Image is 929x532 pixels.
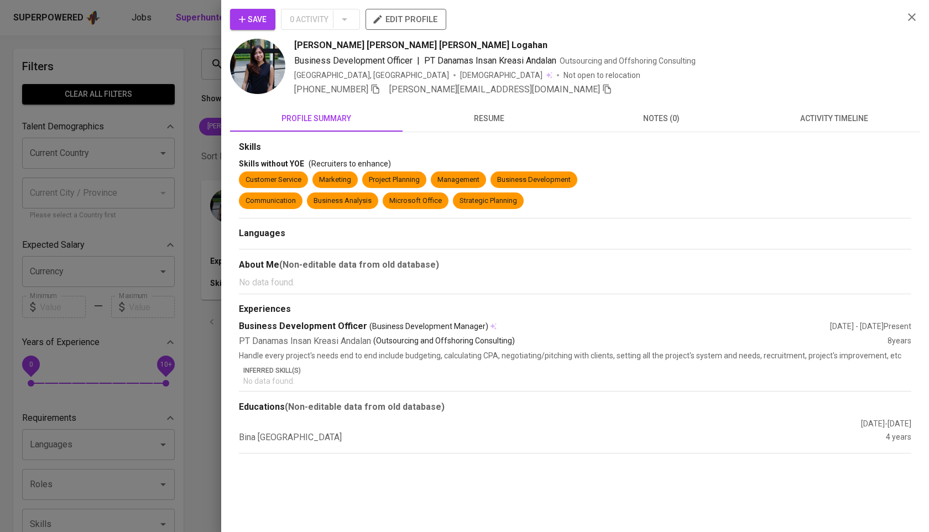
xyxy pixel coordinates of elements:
div: 4 years [886,431,911,444]
p: (Outsourcing and Offshoring Consulting) [373,335,515,348]
span: activity timeline [754,112,914,126]
div: Customer Service [246,175,301,185]
span: [PHONE_NUMBER] [294,84,368,95]
div: 8 years [888,335,911,348]
div: Bina [GEOGRAPHIC_DATA] [239,431,886,444]
div: Management [437,175,479,185]
span: notes (0) [582,112,741,126]
div: Educations [239,400,911,414]
span: resume [409,112,568,126]
div: Languages [239,227,911,240]
div: Business Development [497,175,571,185]
button: Save [230,9,275,30]
a: edit profile [366,14,446,23]
p: No data found. [243,375,911,387]
span: (Recruiters to enhance) [309,159,391,168]
span: Skills without YOE [239,159,304,168]
span: [DATE] - [DATE] [861,419,911,428]
b: (Non-editable data from old database) [285,401,445,412]
span: [DEMOGRAPHIC_DATA] [460,70,544,81]
div: Project Planning [369,175,420,185]
span: Outsourcing and Offshoring Consulting [560,56,696,65]
div: [DATE] - [DATE] Present [830,321,911,332]
p: Not open to relocation [563,70,640,81]
div: Skills [239,141,911,154]
span: Save [239,13,267,27]
span: [PERSON_NAME][EMAIL_ADDRESS][DOMAIN_NAME] [389,84,600,95]
span: Business Development Officer [294,55,413,66]
div: Business Development Officer [239,320,830,333]
span: PT Danamas Insan Kreasi Andalan [424,55,556,66]
span: edit profile [374,12,437,27]
span: | [417,54,420,67]
div: Experiences [239,303,911,316]
span: profile summary [237,112,396,126]
div: Business Analysis [314,196,372,206]
div: Communication [246,196,296,206]
div: About Me [239,258,911,272]
img: bfb231eb052b6553e659036fb641f2b1.jpg [230,39,285,94]
div: [GEOGRAPHIC_DATA], [GEOGRAPHIC_DATA] [294,70,449,81]
button: edit profile [366,9,446,30]
div: Strategic Planning [460,196,517,206]
span: (Business Development Manager) [369,321,488,332]
p: Handle every project's needs end to end include budgeting, calculating CPA, negotiating/pitching ... [239,350,911,361]
b: (Non-editable data from old database) [279,259,439,270]
div: Microsoft Office [389,196,442,206]
div: PT Danamas Insan Kreasi Andalan [239,335,888,348]
div: Marketing [319,175,351,185]
p: Inferred Skill(s) [243,366,911,375]
span: [PERSON_NAME] [PERSON_NAME] [PERSON_NAME] Logahan [294,39,547,52]
p: No data found. [239,276,911,289]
